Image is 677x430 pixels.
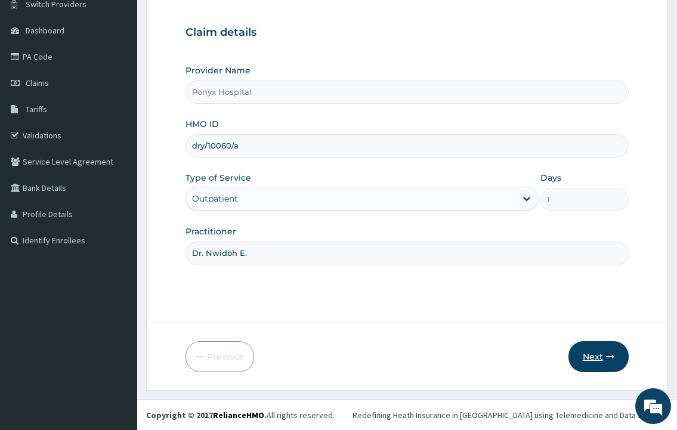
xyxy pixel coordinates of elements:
span: We're online! [69,135,165,256]
h3: Claim details [186,26,628,39]
label: HMO ID [186,118,219,130]
textarea: Type your message and hit 'Enter' [6,296,227,338]
strong: Copyright © 2017 . [146,410,267,420]
label: Provider Name [186,64,251,76]
button: Previous [186,341,254,372]
div: Chat with us now [62,67,200,82]
span: Tariffs [26,104,47,115]
div: Minimize live chat window [196,6,224,35]
button: Next [568,341,629,372]
footer: All rights reserved. [137,400,677,430]
span: Dashboard [26,25,64,36]
label: Type of Service [186,172,251,184]
div: Outpatient [192,193,238,205]
label: Days [540,172,561,184]
input: Enter HMO ID [186,134,628,157]
label: Practitioner [186,225,236,237]
img: d_794563401_company_1708531726252_794563401 [22,60,48,89]
span: Claims [26,78,49,88]
input: Enter Name [186,242,628,265]
div: Redefining Heath Insurance in [GEOGRAPHIC_DATA] using Telemedicine and Data Science! [353,409,668,421]
a: RelianceHMO [213,410,264,420]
